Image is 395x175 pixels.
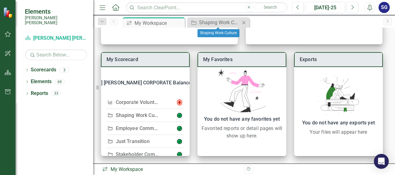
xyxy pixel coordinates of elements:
[189,19,240,26] a: Shaping Work Culture
[379,2,390,13] button: SG
[25,15,87,25] small: [PERSON_NAME] [PERSON_NAME]
[197,29,239,37] div: Shaping Work Culture
[31,78,52,85] a: Elements
[25,8,87,15] span: Elements
[116,151,183,157] a: Stakeholder Communications
[102,166,239,173] div: My Workspace
[59,67,69,73] div: 3
[264,5,277,10] span: Search
[201,125,283,140] div: Favorited reports or detail pages will show up here.
[55,79,65,84] div: 69
[134,19,183,27] div: My Workspace
[116,112,165,118] a: Shaping Work Culture
[374,154,389,169] div: Open Intercom Messenger
[51,91,61,96] div: 33
[297,128,380,136] div: Your files will appear here
[306,2,345,13] button: [DATE]-25
[308,4,343,11] div: [DATE]-25
[25,49,87,60] input: Search Below...
[199,19,240,26] div: Shaping Work Culture
[31,66,56,74] a: Scorecards
[116,125,178,131] a: Employee Communications
[203,56,233,62] a: My Favorites
[116,99,182,105] a: Corporate Volunteerism Rate
[300,56,317,62] a: Exports
[64,79,219,87] div: [PERSON_NAME] [PERSON_NAME] CORPORATE Balanced Scorecard
[3,7,14,18] img: ClearPoint Strategy
[31,90,48,97] a: Reports
[126,2,288,13] input: Search ClearPoint...
[116,138,150,144] a: Just Transition
[297,119,380,127] div: You do not have any exports yet
[25,35,87,42] a: [PERSON_NAME] [PERSON_NAME] CORPORATE Balanced Scorecard
[101,72,189,93] div: [PERSON_NAME] [PERSON_NAME] CORPORATE Balanced Scorecard
[107,56,138,62] a: My Scorecard
[255,3,286,12] button: Search
[201,115,283,123] div: You do not have any favorites yet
